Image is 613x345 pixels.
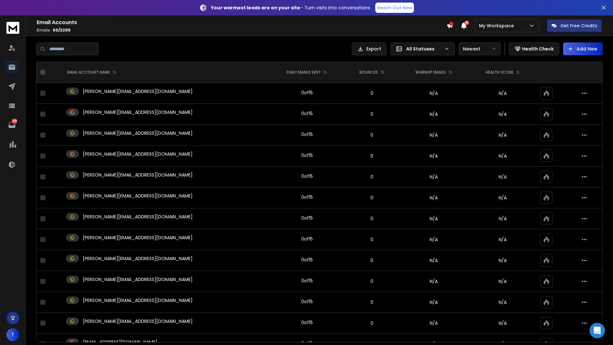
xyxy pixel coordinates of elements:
[301,131,313,138] div: 0 of 15
[301,277,313,284] div: 0 of 15
[83,193,193,199] p: [PERSON_NAME][EMAIL_ADDRESS][DOMAIN_NAME]
[37,28,446,33] p: Emails :
[473,111,532,117] p: N/A
[83,151,193,157] p: [PERSON_NAME][EMAIL_ADDRESS][DOMAIN_NAME]
[398,83,469,104] td: N/A
[398,167,469,187] td: N/A
[416,70,446,75] p: WARMUP EMAILS
[301,152,313,159] div: 0 of 15
[398,271,469,292] td: N/A
[589,323,605,338] div: Open Intercom Messenger
[509,42,559,55] button: Health Check
[349,174,394,180] p: 0
[398,229,469,250] td: N/A
[377,5,412,11] p: Reach Out Now
[349,195,394,201] p: 0
[349,299,394,305] p: 0
[12,119,17,124] p: 1461
[398,208,469,229] td: N/A
[301,173,313,179] div: 0 of 15
[352,42,387,55] button: Export
[359,70,378,75] p: BOUNCES
[375,3,414,13] a: Reach Out Now
[83,213,193,220] p: [PERSON_NAME][EMAIL_ADDRESS][DOMAIN_NAME]
[406,46,442,52] p: All Statuses
[349,153,394,159] p: 0
[83,130,193,136] p: [PERSON_NAME][EMAIL_ADDRESS][DOMAIN_NAME]
[349,278,394,285] p: 0
[83,276,193,283] p: [PERSON_NAME][EMAIL_ADDRESS][DOMAIN_NAME]
[349,111,394,117] p: 0
[398,104,469,125] td: N/A
[563,42,603,55] button: Add New
[398,187,469,208] td: N/A
[301,319,313,326] div: 0 of 15
[349,215,394,222] p: 0
[473,320,532,326] p: N/A
[398,146,469,167] td: N/A
[473,257,532,264] p: N/A
[473,132,532,138] p: N/A
[211,5,300,11] strong: Your warmest leads are on your site
[349,320,394,326] p: 0
[83,297,193,304] p: [PERSON_NAME][EMAIL_ADDRESS][DOMAIN_NAME]
[479,23,516,29] p: My Workspace
[287,70,321,75] p: DAILY EMAILS SENT
[473,153,532,159] p: N/A
[301,215,313,221] div: 0 of 15
[67,70,116,75] div: EMAIL ACCOUNT NAME
[486,70,513,75] p: HEALTH SCORE
[301,194,313,200] div: 0 of 15
[83,318,193,324] p: [PERSON_NAME][EMAIL_ADDRESS][DOMAIN_NAME]
[547,19,602,32] button: Get Free Credits
[465,21,469,25] span: 50
[522,46,554,52] p: Health Check
[6,328,19,341] button: T
[473,90,532,96] p: N/A
[5,119,18,132] a: 1461
[398,292,469,313] td: N/A
[349,236,394,243] p: 0
[398,313,469,334] td: N/A
[301,298,313,305] div: 0 of 15
[349,90,394,96] p: 0
[83,255,193,262] p: [PERSON_NAME][EMAIL_ADDRESS][DOMAIN_NAME]
[560,23,597,29] p: Get Free Credits
[349,132,394,138] p: 0
[53,27,71,33] span: 50 / 2205
[301,257,313,263] div: 0 of 15
[459,42,501,55] button: Newest
[473,215,532,222] p: N/A
[37,19,446,26] h1: Email Accounts
[211,5,370,11] p: – Turn visits into conversations
[473,174,532,180] p: N/A
[473,195,532,201] p: N/A
[83,234,193,241] p: [PERSON_NAME][EMAIL_ADDRESS][DOMAIN_NAME]
[473,299,532,305] p: N/A
[473,236,532,243] p: N/A
[6,22,19,34] img: logo
[301,89,313,96] div: 0 of 15
[473,278,532,285] p: N/A
[83,88,193,95] p: [PERSON_NAME][EMAIL_ADDRESS][DOMAIN_NAME]
[83,109,193,115] p: [PERSON_NAME][EMAIL_ADDRESS][DOMAIN_NAME]
[398,250,469,271] td: N/A
[301,236,313,242] div: 0 of 15
[349,257,394,264] p: 0
[398,125,469,146] td: N/A
[83,172,193,178] p: [PERSON_NAME][EMAIL_ADDRESS][DOMAIN_NAME]
[301,110,313,117] div: 0 of 15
